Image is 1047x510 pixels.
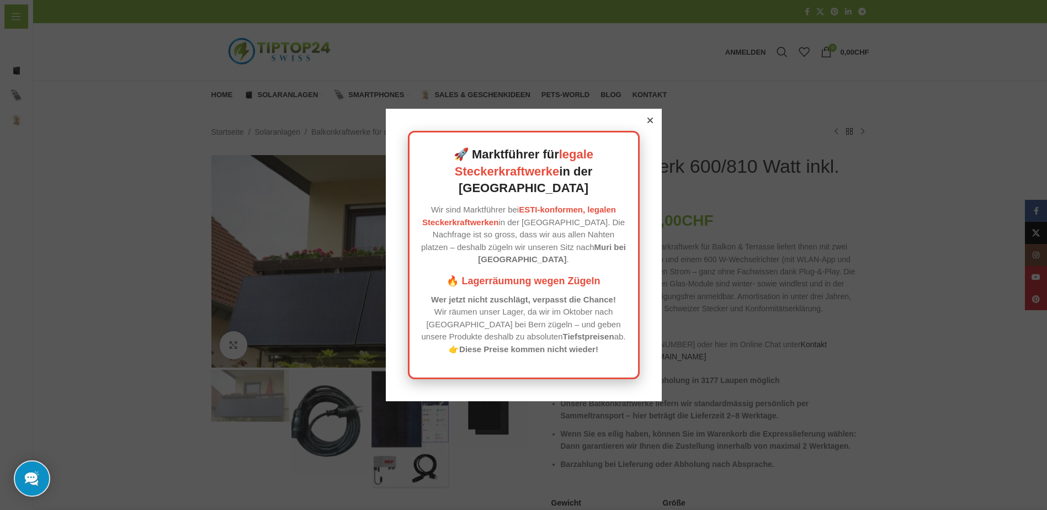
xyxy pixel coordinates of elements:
strong: Tiefstpreisen [563,332,614,341]
h2: 🚀 Marktführer für in der [GEOGRAPHIC_DATA] [421,146,627,197]
p: Wir räumen unser Lager, da wir im Oktober nach [GEOGRAPHIC_DATA] bei Bern zügeln – und geben unse... [421,294,627,356]
p: Wir sind Marktführer bei in der [GEOGRAPHIC_DATA]. Die Nachfrage ist so gross, dass wir aus allen... [421,204,627,266]
h3: 🔥 Lagerräumung wegen Zügeln [421,274,627,288]
strong: Wer jetzt nicht zuschlägt, verpasst die Chance! [431,295,616,304]
a: ESTI-konformen, legalen Steckerkraftwerken [422,205,616,227]
a: legale Steckerkraftwerke [455,147,593,178]
strong: Diese Preise kommen nicht wieder! [459,344,598,354]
